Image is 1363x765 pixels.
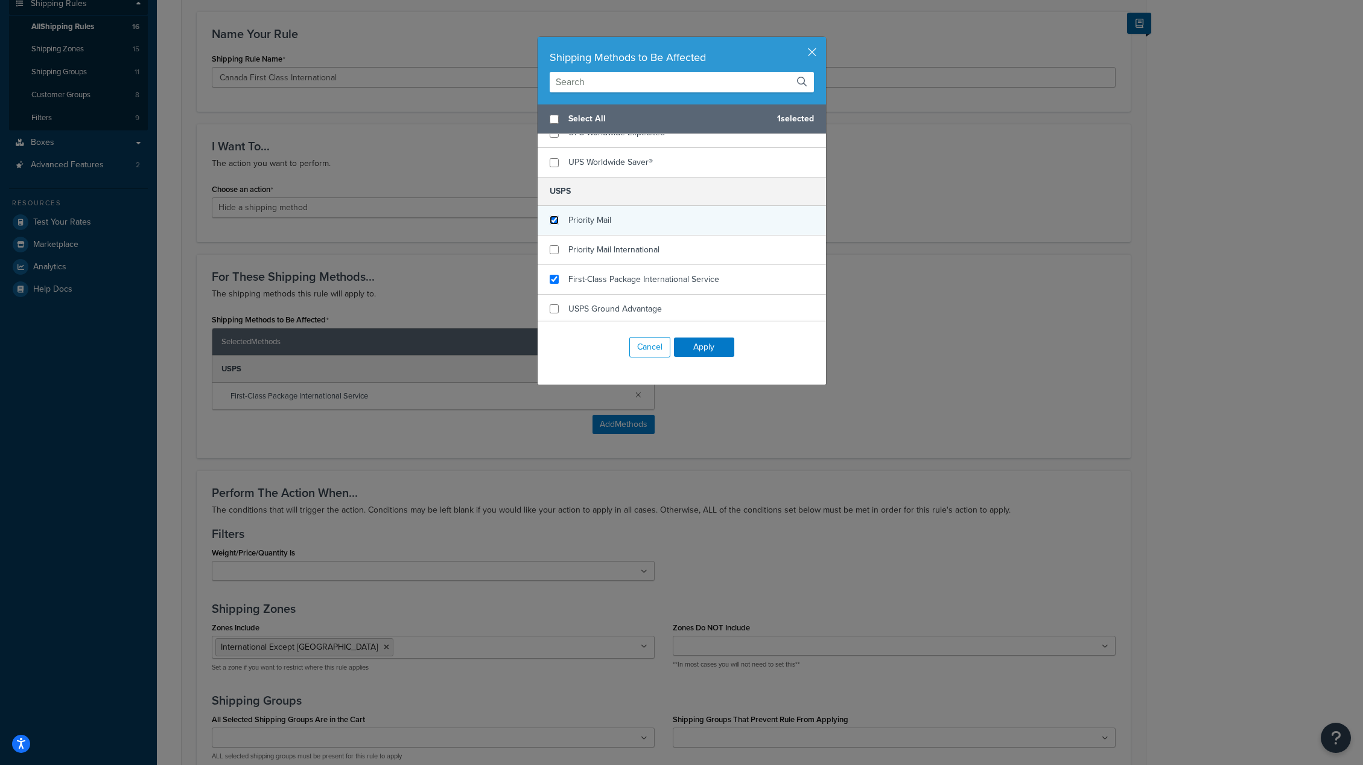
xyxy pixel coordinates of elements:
span: Priority Mail International [568,243,659,256]
h5: USPS [538,177,826,205]
span: UPS Worldwide Saver® [568,156,653,168]
span: Priority Mail [568,214,611,226]
span: First-Class Package International Service [568,273,719,286]
span: USPS Ground Advantage [568,302,662,315]
input: Search [550,72,814,92]
div: 1 selected [538,104,826,134]
span: Select All [568,110,767,127]
button: Cancel [629,337,670,357]
button: Apply [674,338,734,357]
div: Shipping Methods to Be Affected [550,49,814,66]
